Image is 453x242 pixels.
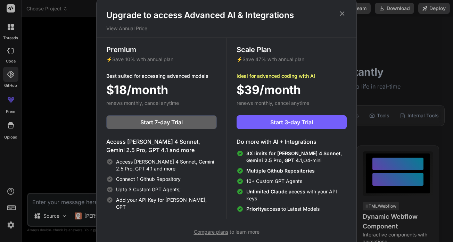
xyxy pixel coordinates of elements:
span: Connect 1 Github Repository [116,176,181,183]
span: Save 47% [242,56,266,62]
span: Start 7-day Trial [140,118,183,126]
span: $18/month [106,81,168,99]
h4: Do more with AI + Integrations [237,137,347,146]
span: Add your API Key for [PERSON_NAME], GPT [116,197,217,210]
h1: Upgrade to access Advanced AI & Integrations [106,10,347,21]
span: 3X limits for [PERSON_NAME] 4 Sonnet, Gemini 2.5 Pro, GPT 4.1, [246,150,342,163]
span: O4-mini [246,150,347,164]
h4: Access [PERSON_NAME] 4 Sonnet, Gemini 2.5 Pro, GPT 4.1 and more [106,137,217,154]
span: to learn more [194,229,260,235]
span: Start 3-day Trial [270,118,313,126]
button: Start 7-day Trial [106,115,217,129]
p: Ideal for advanced coding with AI [237,73,347,80]
span: Upto 3 Custom GPT Agents; [116,186,181,193]
span: renews monthly, cancel anytime [237,100,309,106]
span: access to Latest Models [246,206,320,212]
h3: Premium [106,45,217,55]
span: Compare plans [194,229,228,235]
button: Start 3-day Trial [237,115,347,129]
span: $39/month [237,81,301,99]
p: ⚡ with annual plan [106,56,217,63]
p: Best suited for accessing advanced models [106,73,217,80]
span: Access [PERSON_NAME] 4 Sonnet, Gemini 2.5 Pro, GPT 4.1 and more [116,158,217,172]
span: Multiple Github Repositories [246,168,315,174]
span: renews monthly, cancel anytime [106,100,179,106]
span: Priority [246,206,264,212]
p: ⚡ with annual plan [237,56,347,63]
p: View Annual Price [106,25,347,32]
span: with your API keys [246,188,347,202]
h3: Scale Plan [237,45,347,55]
span: Save 10% [112,56,135,62]
span: Unlimited Claude access [246,189,307,194]
span: 10+ Custom GPT Agents [246,178,302,185]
